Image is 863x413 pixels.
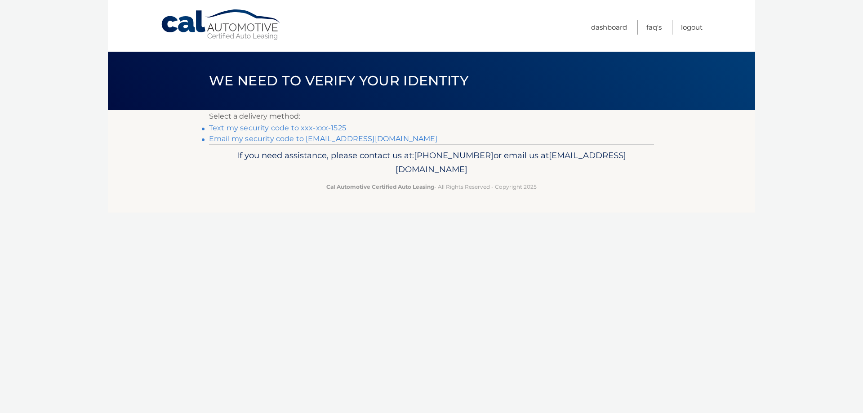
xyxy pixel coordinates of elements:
a: Text my security code to xxx-xxx-1525 [209,124,346,132]
p: If you need assistance, please contact us at: or email us at [215,148,648,177]
a: FAQ's [646,20,662,35]
a: Dashboard [591,20,627,35]
strong: Cal Automotive Certified Auto Leasing [326,183,434,190]
span: We need to verify your identity [209,72,468,89]
a: Email my security code to [EMAIL_ADDRESS][DOMAIN_NAME] [209,134,438,143]
p: Select a delivery method: [209,110,654,123]
p: - All Rights Reserved - Copyright 2025 [215,182,648,191]
span: [PHONE_NUMBER] [414,150,494,160]
a: Logout [681,20,703,35]
a: Cal Automotive [160,9,282,41]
